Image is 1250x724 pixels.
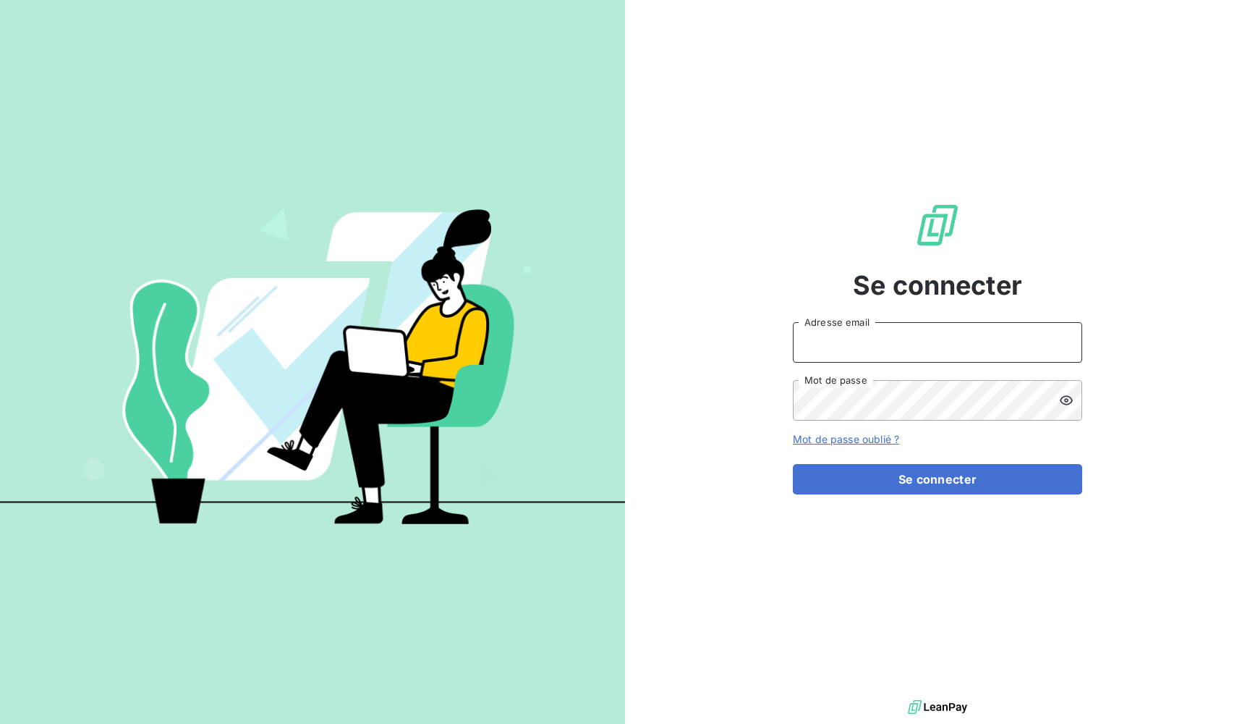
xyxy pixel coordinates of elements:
img: Logo LeanPay [914,202,961,248]
input: placeholder [793,322,1082,363]
img: logo [908,696,967,718]
a: Mot de passe oublié ? [793,433,899,445]
span: Se connecter [853,266,1022,305]
button: Se connecter [793,464,1082,494]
